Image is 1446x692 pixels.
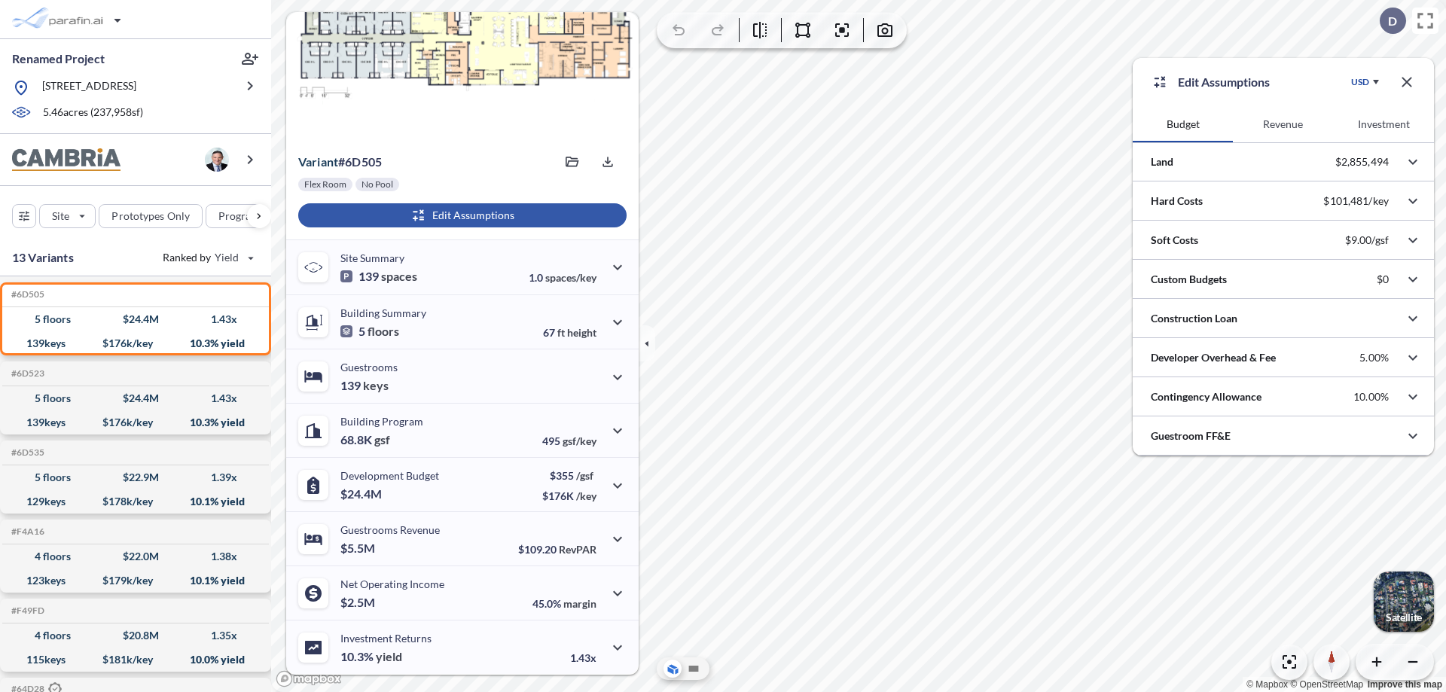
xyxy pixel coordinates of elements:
p: Program [218,209,261,224]
button: Prototypes Only [99,204,203,228]
p: Satellite [1386,611,1422,623]
button: Aerial View [664,660,682,678]
p: No Pool [361,178,393,191]
p: Site [52,209,69,224]
p: Construction Loan [1151,311,1237,326]
span: /key [576,489,596,502]
p: # 6d505 [298,154,382,169]
img: user logo [205,148,229,172]
p: Developer Overhead & Fee [1151,350,1276,365]
button: Edit Assumptions [298,203,627,227]
span: margin [563,597,596,610]
span: gsf [374,432,390,447]
p: 1.43x [570,651,596,664]
p: Building Program [340,415,423,428]
span: ft [557,326,565,339]
a: OpenStreetMap [1290,679,1363,690]
img: BrandImage [12,148,120,172]
h5: Click to copy the code [8,526,44,537]
a: Mapbox [1246,679,1288,690]
span: spaces/key [545,271,596,284]
p: [STREET_ADDRESS] [42,78,136,97]
span: Variant [298,154,338,169]
p: 67 [543,326,596,339]
button: Switcher ImageSatellite [1374,572,1434,632]
p: Edit Assumptions [1178,73,1270,91]
h5: Click to copy the code [8,368,44,379]
h5: Click to copy the code [8,605,44,616]
p: 45.0% [532,597,596,610]
p: 5 [340,324,399,339]
p: 68.8K [340,432,390,447]
span: gsf/key [563,434,596,447]
h5: Click to copy the code [8,447,44,458]
p: 10.3% [340,649,402,664]
a: Improve this map [1368,679,1442,690]
p: Site Summary [340,251,404,264]
button: Program [206,204,287,228]
span: /gsf [576,469,593,482]
p: Investment Returns [340,632,432,645]
p: Building Summary [340,306,426,319]
p: Flex Room [304,178,346,191]
p: Hard Costs [1151,194,1203,209]
p: D [1388,14,1397,28]
span: height [567,326,596,339]
p: Contingency Allowance [1151,389,1261,404]
img: Switcher Image [1374,572,1434,632]
button: Site [39,204,96,228]
p: 13 Variants [12,248,74,267]
p: Guestrooms Revenue [340,523,440,536]
p: 5.00% [1359,351,1389,364]
p: 1.0 [529,271,596,284]
button: Ranked by Yield [151,245,264,270]
p: $5.5M [340,541,377,556]
button: Revenue [1233,106,1333,142]
p: Soft Costs [1151,233,1198,248]
button: Site Plan [685,660,703,678]
span: yield [376,649,402,664]
p: $24.4M [340,486,384,501]
p: 139 [340,378,389,393]
p: $176K [542,489,596,502]
p: $101,481/key [1323,194,1389,208]
span: floors [368,324,399,339]
p: $2,855,494 [1335,155,1389,169]
button: Investment [1334,106,1434,142]
p: Prototypes Only [111,209,190,224]
p: 5.46 acres ( 237,958 sf) [43,105,143,121]
p: Guestrooms [340,361,398,373]
span: keys [363,378,389,393]
p: Development Budget [340,469,439,482]
button: Budget [1133,106,1233,142]
p: $109.20 [518,543,596,556]
span: RevPAR [559,543,596,556]
p: 10.00% [1353,390,1389,404]
p: Renamed Project [12,50,105,67]
p: $9.00/gsf [1345,233,1389,247]
p: Land [1151,154,1173,169]
p: 495 [542,434,596,447]
p: $2.5M [340,595,377,610]
span: spaces [381,269,417,284]
h5: Click to copy the code [8,289,44,300]
div: USD [1351,76,1369,88]
p: Guestroom FF&E [1151,428,1231,444]
p: $355 [542,469,596,482]
span: Yield [215,250,239,265]
p: Net Operating Income [340,578,444,590]
p: 139 [340,269,417,284]
a: Mapbox homepage [276,670,342,687]
p: $0 [1377,273,1389,286]
p: Custom Budgets [1151,272,1227,287]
